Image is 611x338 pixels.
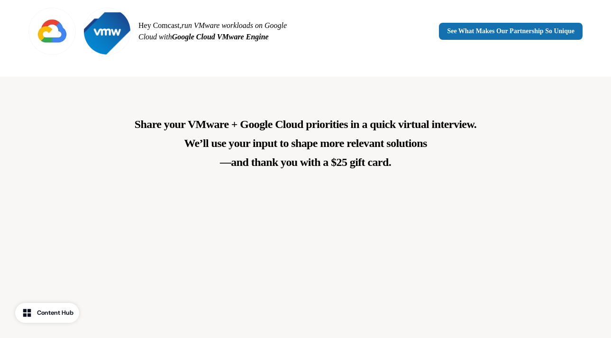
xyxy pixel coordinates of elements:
[135,115,476,172] p: We’ll use your input to shape more relevant solutions —and thank you with a $25 gift card.
[135,118,476,130] strong: Share your VMware + Google Cloud priorities in a quick virtual interview.
[37,308,73,318] div: Content Hub
[172,33,269,41] em: Google Cloud VMware Engine
[439,23,583,40] a: See What Makes Our Partnership So Unique
[15,303,79,323] button: Content Hub
[138,20,302,43] p: Hey Comcast,
[138,21,287,41] em: run VMware workloads on Google Cloud with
